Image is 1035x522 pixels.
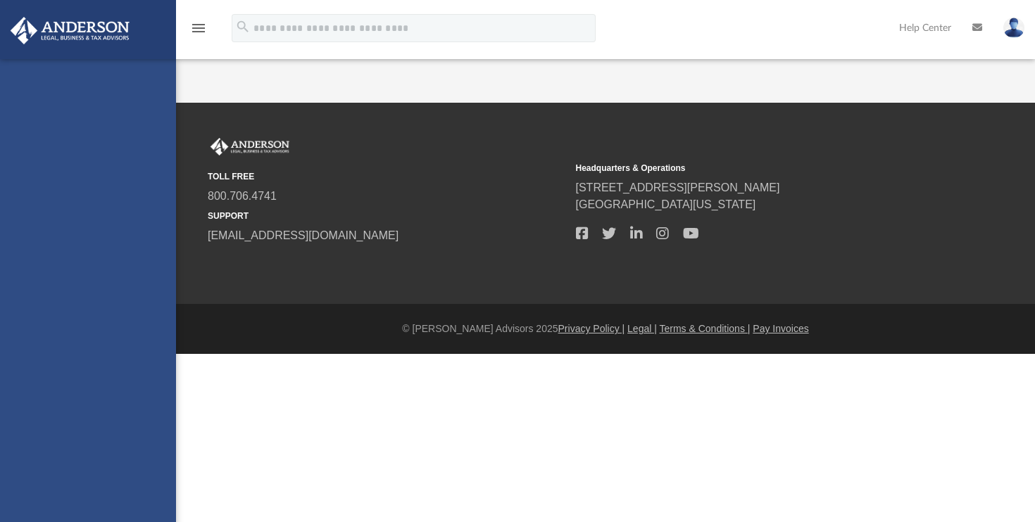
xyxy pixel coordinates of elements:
img: User Pic [1003,18,1024,38]
small: TOLL FREE [208,170,566,183]
a: [GEOGRAPHIC_DATA][US_STATE] [576,198,756,210]
a: menu [190,27,207,37]
a: [STREET_ADDRESS][PERSON_NAME] [576,182,780,193]
small: SUPPORT [208,210,566,222]
a: Pay Invoices [753,323,808,334]
a: Legal | [627,323,657,334]
a: Privacy Policy | [558,323,625,334]
a: [EMAIL_ADDRESS][DOMAIN_NAME] [208,229,399,241]
i: search [235,19,251,34]
small: Headquarters & Operations [576,162,934,174]
a: Terms & Conditions | [660,323,751,334]
a: 800.706.4741 [208,190,277,202]
img: Anderson Advisors Platinum Portal [6,17,134,44]
img: Anderson Advisors Platinum Portal [208,138,292,156]
i: menu [190,20,207,37]
div: © [PERSON_NAME] Advisors 2025 [176,322,1035,336]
